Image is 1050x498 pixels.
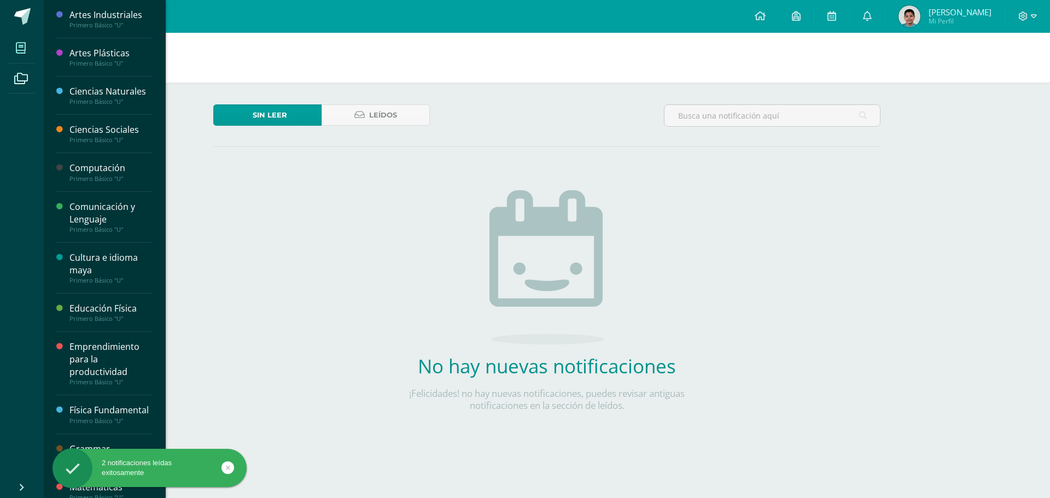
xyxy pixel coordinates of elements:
a: Artes IndustrialesPrimero Básico "U" [69,9,153,29]
span: [PERSON_NAME] [929,7,991,17]
div: Primero Básico "U" [69,98,153,106]
div: Primero Básico "U" [69,136,153,144]
div: 2 notificaciones leídas exitosamente [52,458,247,478]
div: Cultura e idioma maya [69,251,153,277]
h2: No hay nuevas notificaciones [386,353,708,379]
a: Emprendimiento para la productividadPrimero Básico "U" [69,341,153,386]
div: Primero Básico "U" [69,60,153,67]
a: Educación FísicaPrimero Básico "U" [69,302,153,323]
a: Física FundamentalPrimero Básico "U" [69,404,153,424]
div: Primero Básico "U" [69,175,153,183]
a: ComputaciónPrimero Básico "U" [69,162,153,182]
div: Primero Básico "U" [69,21,153,29]
img: aa1facf1aff86faba5ca465acb65a1b2.png [899,5,920,27]
div: Grammar [69,443,153,455]
div: Primero Básico "U" [69,226,153,233]
img: no_activities.png [489,190,604,344]
div: Ciencias Sociales [69,124,153,136]
div: Primero Básico "U" [69,417,153,425]
div: Primero Básico "U" [69,277,153,284]
div: Emprendimiento para la productividad [69,341,153,378]
div: Comunicación y Lenguaje [69,201,153,226]
a: Ciencias SocialesPrimero Básico "U" [69,124,153,144]
div: Artes Plásticas [69,47,153,60]
a: GrammarPrimero Básico "U" [69,443,153,463]
div: Ciencias Naturales [69,85,153,98]
span: Mi Perfil [929,16,991,26]
span: Leídos [369,105,397,125]
a: Comunicación y LenguajePrimero Básico "U" [69,201,153,233]
div: Computación [69,162,153,174]
a: Artes PlásticasPrimero Básico "U" [69,47,153,67]
a: Ciencias NaturalesPrimero Básico "U" [69,85,153,106]
input: Busca una notificación aquí [664,105,880,126]
a: Sin leer [213,104,322,126]
span: Sin leer [253,105,287,125]
div: Primero Básico "U" [69,315,153,323]
div: Primero Básico "U" [69,378,153,386]
p: ¡Felicidades! no hay nuevas notificaciones, puedes revisar antiguas notificaciones en la sección ... [386,388,708,412]
div: Física Fundamental [69,404,153,417]
div: Artes Industriales [69,9,153,21]
a: Cultura e idioma mayaPrimero Básico "U" [69,251,153,284]
a: Leídos [322,104,430,126]
div: Educación Física [69,302,153,315]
